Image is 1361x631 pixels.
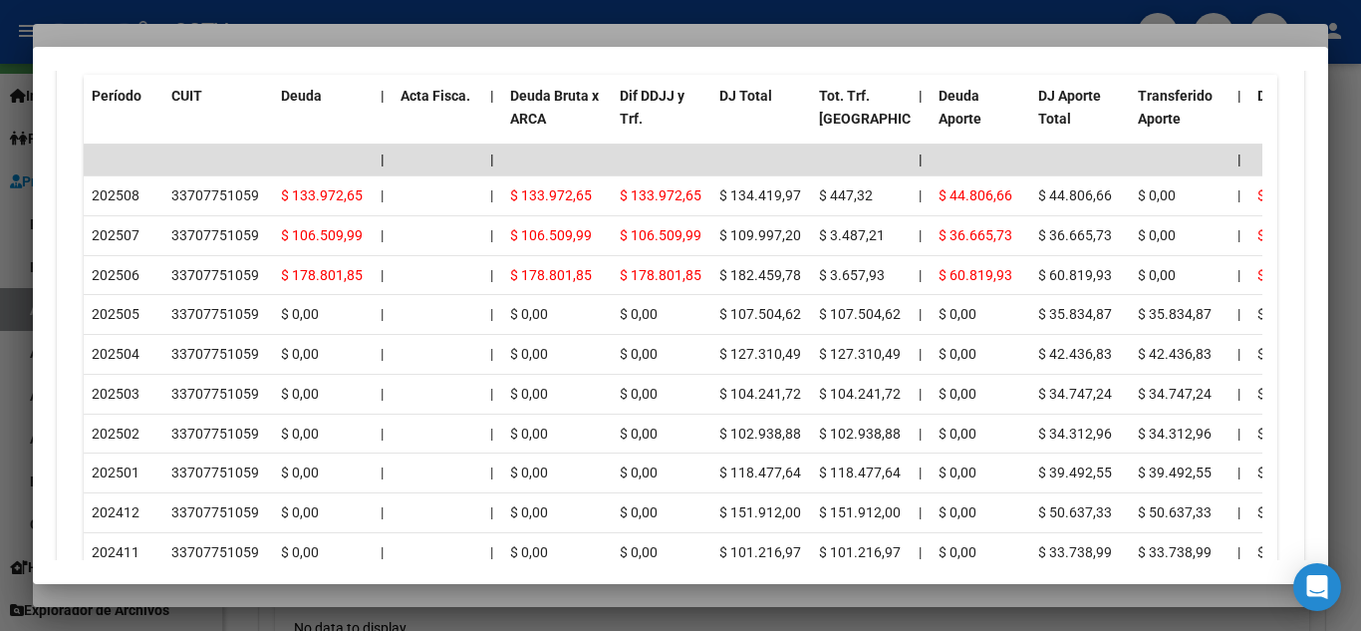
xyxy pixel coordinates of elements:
[919,227,922,243] span: |
[381,88,385,104] span: |
[819,267,885,283] span: $ 3.657,93
[1257,346,1295,362] span: $ 0,00
[381,267,384,283] span: |
[1038,504,1112,520] span: $ 50.637,33
[490,152,494,167] span: |
[1138,187,1176,203] span: $ 0,00
[620,227,701,243] span: $ 106.509,99
[719,187,801,203] span: $ 134.419,97
[281,426,319,442] span: $ 0,00
[281,504,319,520] span: $ 0,00
[281,544,319,560] span: $ 0,00
[1237,504,1240,520] span: |
[1257,267,1339,283] span: $ 117.981,93
[819,426,901,442] span: $ 102.938,88
[919,504,922,520] span: |
[620,544,658,560] span: $ 0,00
[819,306,901,322] span: $ 107.504,62
[819,227,885,243] span: $ 3.487,21
[1138,227,1176,243] span: $ 0,00
[171,501,259,524] div: 33707751059
[939,426,976,442] span: $ 0,00
[92,465,139,480] span: 202501
[1257,504,1295,520] span: $ 0,00
[1257,465,1295,480] span: $ 0,00
[719,346,801,362] span: $ 127.310,49
[490,267,493,283] span: |
[819,544,901,560] span: $ 101.216,97
[171,303,259,326] div: 33707751059
[819,187,873,203] span: $ 447,32
[939,386,976,402] span: $ 0,00
[401,88,470,104] span: Acta Fisca.
[510,88,599,127] span: Deuda Bruta x ARCA
[281,88,322,104] span: Deuda
[273,75,373,162] datatable-header-cell: Deuda
[1249,75,1349,162] datatable-header-cell: Deuda Contr.
[819,465,901,480] span: $ 118.477,64
[612,75,711,162] datatable-header-cell: Dif DDJJ y Trf.
[819,504,901,520] span: $ 151.912,00
[92,346,139,362] span: 202504
[171,541,259,564] div: 33707751059
[510,346,548,362] span: $ 0,00
[931,75,1030,162] datatable-header-cell: Deuda Aporte
[1257,426,1295,442] span: $ 0,00
[281,465,319,480] span: $ 0,00
[490,386,493,402] span: |
[1293,563,1341,611] div: Open Intercom Messenger
[719,426,801,442] span: $ 102.938,88
[1038,346,1112,362] span: $ 42.436,83
[1237,227,1240,243] span: |
[1038,426,1112,442] span: $ 34.312,96
[381,346,384,362] span: |
[92,88,141,104] span: Período
[1138,306,1212,322] span: $ 35.834,87
[490,426,493,442] span: |
[1257,306,1295,322] span: $ 0,00
[510,544,548,560] span: $ 0,00
[1038,386,1112,402] span: $ 34.747,24
[171,462,259,484] div: 33707751059
[92,426,139,442] span: 202502
[719,465,801,480] span: $ 118.477,64
[919,306,922,322] span: |
[911,75,931,162] datatable-header-cell: |
[490,346,493,362] span: |
[620,386,658,402] span: $ 0,00
[939,306,976,322] span: $ 0,00
[92,267,139,283] span: 202506
[1138,386,1212,402] span: $ 34.747,24
[171,224,259,247] div: 33707751059
[1257,386,1295,402] span: $ 0,00
[620,426,658,442] span: $ 0,00
[939,88,981,127] span: Deuda Aporte
[84,75,163,162] datatable-header-cell: Período
[1138,267,1176,283] span: $ 0,00
[1038,267,1112,283] span: $ 60.819,93
[171,383,259,406] div: 33707751059
[1237,187,1240,203] span: |
[620,88,684,127] span: Dif DDJJ y Trf.
[1237,544,1240,560] span: |
[510,306,548,322] span: $ 0,00
[281,227,363,243] span: $ 106.509,99
[1138,544,1212,560] span: $ 33.738,99
[1130,75,1229,162] datatable-header-cell: Transferido Aporte
[510,426,548,442] span: $ 0,00
[819,386,901,402] span: $ 104.241,72
[620,267,701,283] span: $ 178.801,85
[92,187,139,203] span: 202508
[510,386,548,402] span: $ 0,00
[719,88,772,104] span: DJ Total
[393,75,482,162] datatable-header-cell: Acta Fisca.
[373,75,393,162] datatable-header-cell: |
[490,227,493,243] span: |
[1038,465,1112,480] span: $ 39.492,55
[620,504,658,520] span: $ 0,00
[502,75,612,162] datatable-header-cell: Deuda Bruta x ARCA
[1138,88,1213,127] span: Transferido Aporte
[490,88,494,104] span: |
[490,465,493,480] span: |
[719,504,801,520] span: $ 151.912,00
